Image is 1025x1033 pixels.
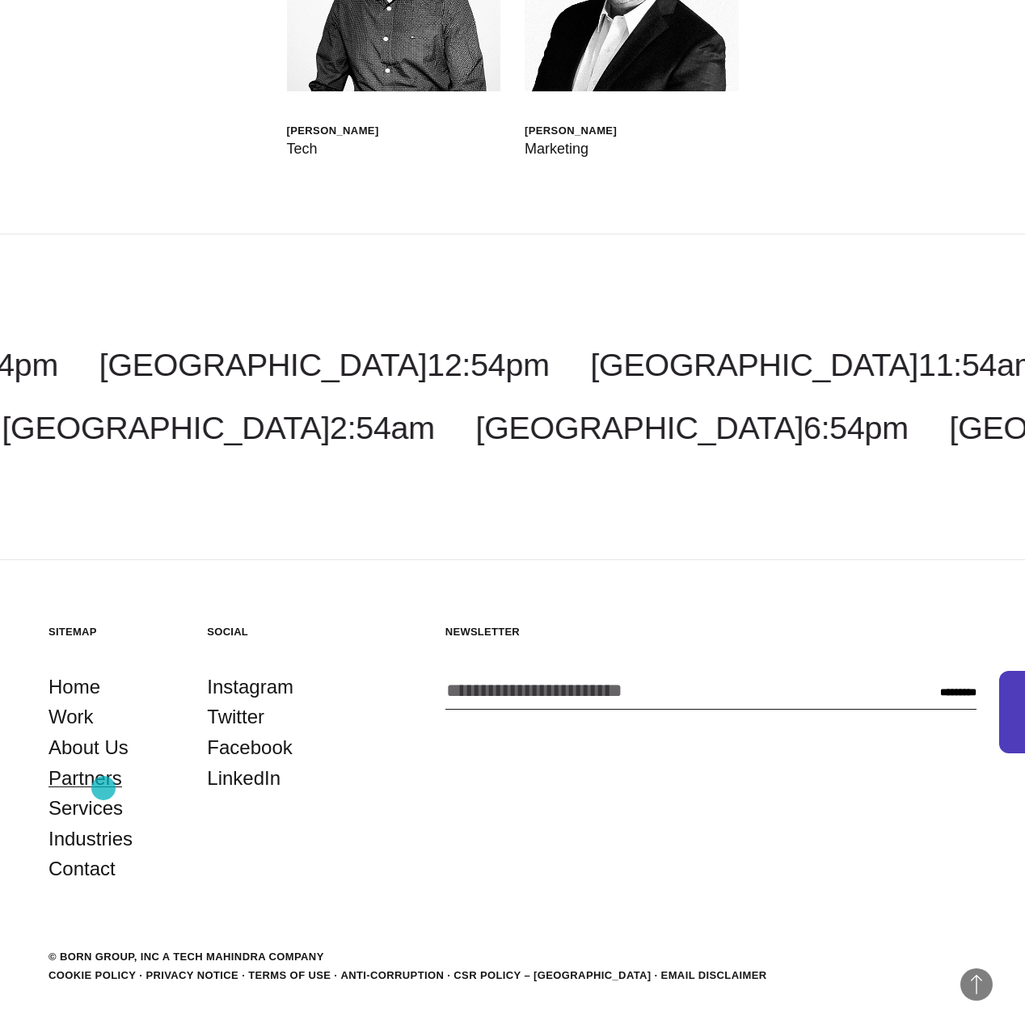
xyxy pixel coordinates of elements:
[49,672,100,702] a: Home
[49,969,136,981] a: Cookie Policy
[49,854,116,884] a: Contact
[49,732,129,763] a: About Us
[49,763,122,794] a: Partners
[207,672,293,702] a: Instagram
[330,410,435,445] span: 2:54am
[445,625,976,639] h5: Newsletter
[287,124,379,137] div: [PERSON_NAME]
[475,410,908,445] a: [GEOGRAPHIC_DATA]6:54pm
[525,124,617,137] div: [PERSON_NAME]
[49,793,123,824] a: Services
[804,410,909,445] span: 6:54pm
[207,702,264,732] a: Twitter
[207,625,341,639] h5: Social
[207,763,281,794] a: LinkedIn
[146,969,238,981] a: Privacy Notice
[960,968,993,1001] button: Back to Top
[287,137,379,160] div: Tech
[661,969,767,981] a: Email Disclaimer
[427,347,549,382] span: 12:54pm
[49,625,183,639] h5: Sitemap
[340,969,444,981] a: Anti-Corruption
[49,949,324,965] div: © BORN GROUP, INC A Tech Mahindra Company
[525,137,617,160] div: Marketing
[453,969,651,981] a: CSR POLICY – [GEOGRAPHIC_DATA]
[2,410,434,445] a: [GEOGRAPHIC_DATA]2:54am
[49,824,133,854] a: Industries
[99,347,550,382] a: [GEOGRAPHIC_DATA]12:54pm
[49,702,94,732] a: Work
[248,969,331,981] a: Terms of Use
[207,732,292,763] a: Facebook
